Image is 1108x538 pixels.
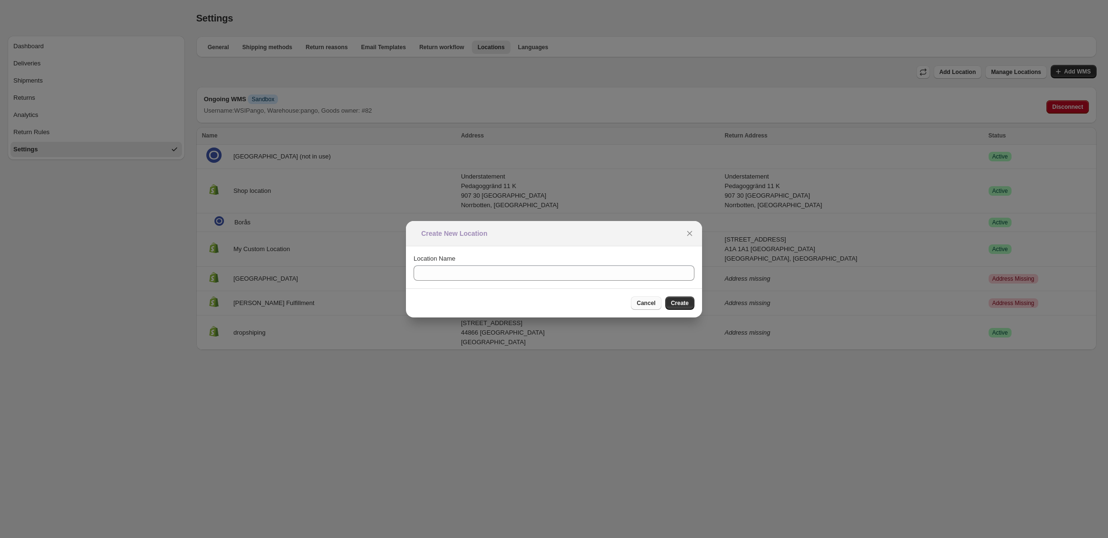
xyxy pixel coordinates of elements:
[665,296,694,310] button: Create
[671,299,689,307] span: Create
[414,255,455,262] span: Location Name
[683,227,696,240] button: Close
[637,299,655,307] span: Cancel
[421,229,487,238] h2: Create New Location
[631,296,661,310] button: Cancel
